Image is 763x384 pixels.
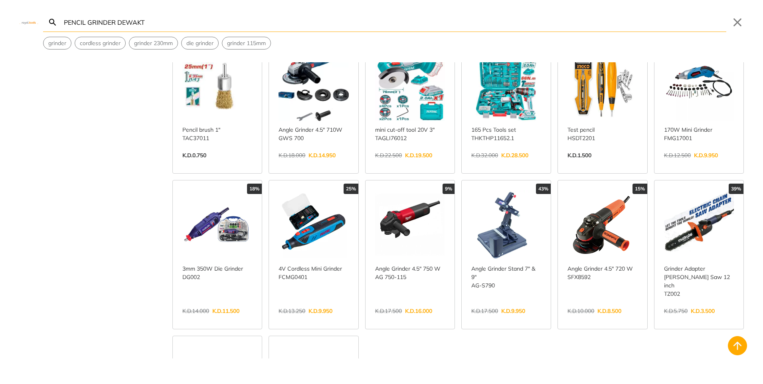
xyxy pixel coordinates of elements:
button: Select suggestion: grinder [43,37,71,49]
div: Suggestion: die grinder [181,37,219,49]
div: Suggestion: cordless grinder [75,37,126,49]
span: grinder 230mm [134,39,173,48]
div: Suggestion: grinder [43,37,71,49]
button: Back to top [728,336,747,355]
button: Select suggestion: cordless grinder [75,37,125,49]
div: 15% [633,184,647,194]
span: die grinder [186,39,213,48]
span: grinder 115mm [227,39,266,48]
button: Select suggestion: grinder 115mm [222,37,271,49]
div: Suggestion: grinder 230mm [129,37,178,49]
div: 9% [443,184,455,194]
div: 39% [729,184,743,194]
div: Suggestion: grinder 115mm [222,37,271,49]
div: 25% [344,184,358,194]
div: 18% [247,184,262,194]
button: Select suggestion: grinder 230mm [129,37,178,49]
input: Search… [62,13,726,32]
button: Select suggestion: die grinder [182,37,218,49]
span: cordless grinder [80,39,121,48]
img: Close [19,20,38,24]
svg: Back to top [731,339,744,352]
button: Close [731,16,744,29]
svg: Search [48,18,57,27]
span: grinder [48,39,66,48]
div: 43% [536,184,551,194]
